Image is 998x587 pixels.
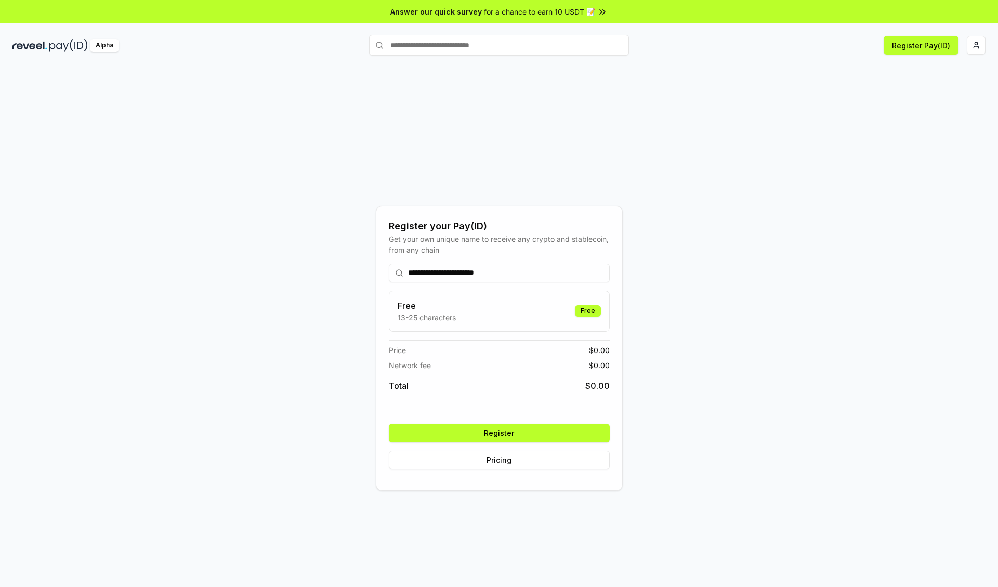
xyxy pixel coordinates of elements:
[389,219,610,233] div: Register your Pay(ID)
[884,36,958,55] button: Register Pay(ID)
[389,345,406,356] span: Price
[389,451,610,469] button: Pricing
[398,312,456,323] p: 13-25 characters
[585,380,610,392] span: $ 0.00
[589,345,610,356] span: $ 0.00
[389,424,610,442] button: Register
[398,299,456,312] h3: Free
[575,305,601,317] div: Free
[90,39,119,52] div: Alpha
[390,6,482,17] span: Answer our quick survey
[589,360,610,371] span: $ 0.00
[12,39,47,52] img: reveel_dark
[484,6,595,17] span: for a chance to earn 10 USDT 📝
[389,380,409,392] span: Total
[389,360,431,371] span: Network fee
[389,233,610,255] div: Get your own unique name to receive any crypto and stablecoin, from any chain
[49,39,88,52] img: pay_id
